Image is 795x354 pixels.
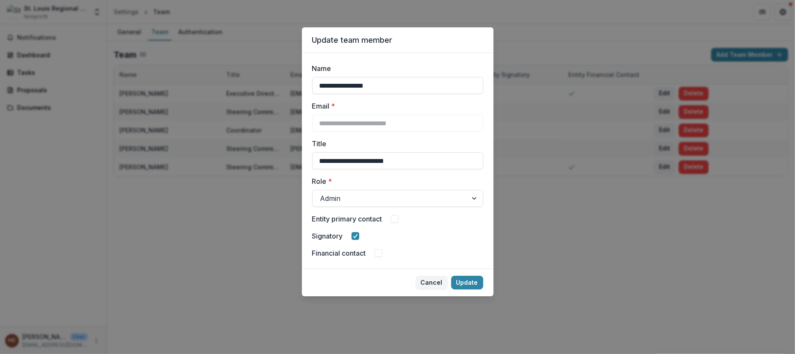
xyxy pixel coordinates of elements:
label: Email [312,101,478,111]
header: Update team member [302,27,494,53]
label: Title [312,139,478,149]
label: Financial contact [312,248,366,258]
button: Cancel [416,276,448,289]
button: Update [451,276,483,289]
label: Entity primary contact [312,214,382,224]
label: Name [312,63,478,74]
label: Signatory [312,231,343,241]
label: Role [312,176,478,186]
